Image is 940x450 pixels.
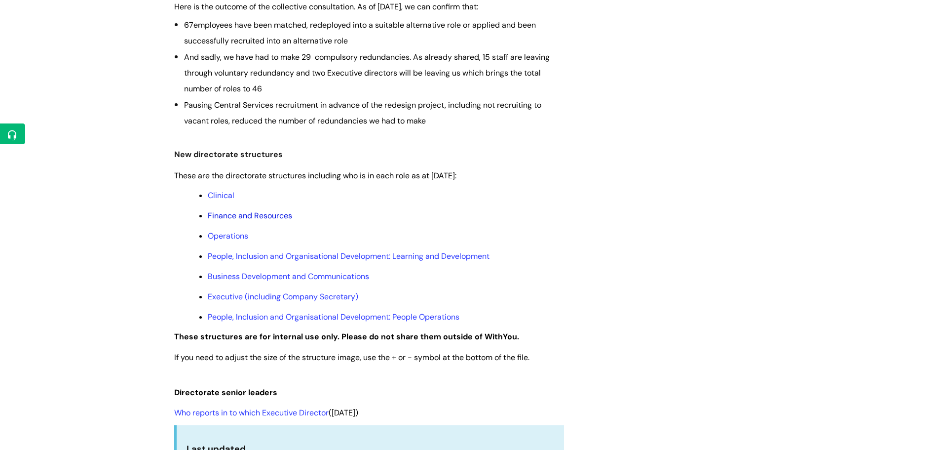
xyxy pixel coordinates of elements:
span: New directorate structures [174,149,283,160]
a: Who reports in to which Executive Director [174,408,329,418]
a: Executive (including Company Secretary) [208,291,358,302]
a: Business Development and Communications [208,271,369,282]
a: Operations [208,231,248,241]
a: People, Inclusion and Organisational Development: People Operations [208,312,459,322]
span: If you need to adjust the size of the structure image, use the + or - symbol at the bottom of the... [174,352,529,363]
span: Here is the outcome of the collective consultation. As of [DATE], we can confirm that: [174,1,478,12]
a: People, Inclusion and Organisational Development: Learning and Development [208,251,489,261]
span: Directorate senior leaders [174,387,277,398]
a: Clinical [208,190,234,201]
a: Finance and Resources [208,210,292,221]
span: These are the directorate structures including who is in each role as at [DATE]: [174,170,456,181]
span: employees have been matched, redeployed into a suitable alternative role or applied and been succ... [184,20,536,46]
span: ([DATE]) [174,408,358,418]
span: 67 [184,20,193,30]
span: Pausing Central Services recruitment in advance of the redesign project, including not recruiting... [184,100,541,126]
span: And sadly, we have had to make 29 compulsory redundancies. As already shared, 15 staff are leavin... [184,52,550,94]
strong: These structures are for internal use only. Please do not share them outside of WithYou. [174,331,519,342]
